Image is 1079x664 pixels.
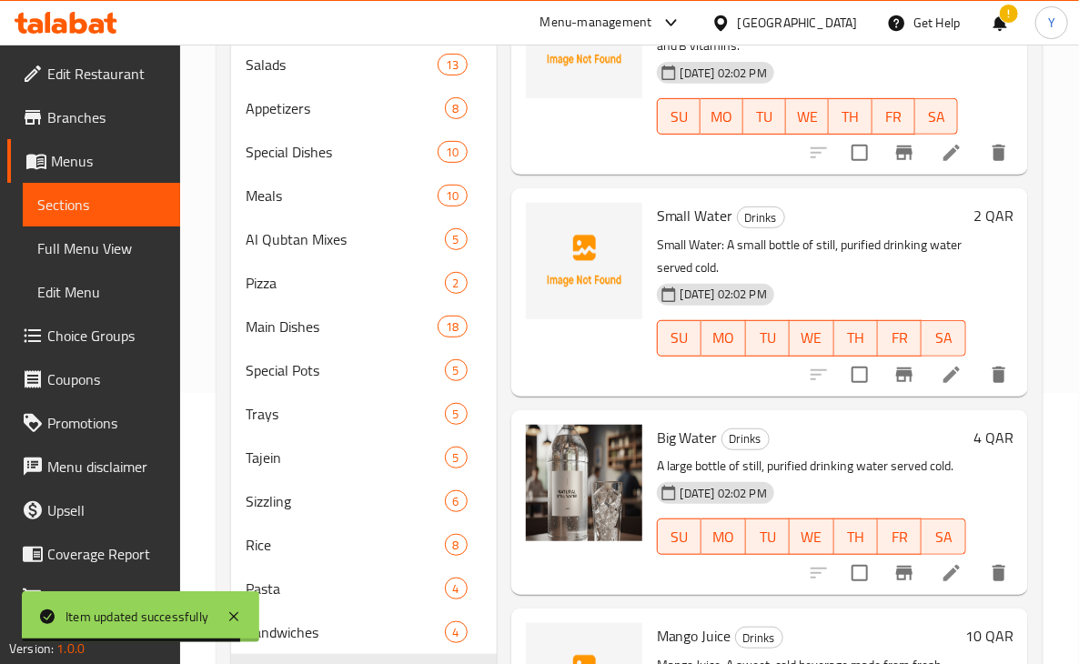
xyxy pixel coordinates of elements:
[445,403,468,425] div: items
[665,104,693,130] span: SU
[941,142,963,164] a: Edit menu item
[231,86,497,130] div: Appetizers8
[246,490,445,512] span: Sizzling
[965,623,1013,649] h6: 10 QAR
[735,627,783,649] div: Drinks
[841,554,879,592] span: Select to update
[834,518,878,555] button: TH
[246,185,439,206] span: Meals
[929,524,958,550] span: SA
[246,447,445,468] span: Tajein
[7,445,180,488] a: Menu disclaimer
[836,104,864,130] span: TH
[47,412,166,434] span: Promotions
[708,104,736,130] span: MO
[743,98,786,135] button: TU
[834,320,878,357] button: TH
[446,449,467,467] span: 5
[47,499,166,521] span: Upsell
[753,325,782,351] span: TU
[446,624,467,641] span: 4
[657,202,733,229] span: Small Water
[446,493,467,510] span: 6
[446,231,467,248] span: 5
[657,622,731,649] span: Mango Juice
[231,479,497,523] div: Sizzling6
[882,551,926,595] button: Branch-specific-item
[7,139,180,183] a: Menus
[701,320,745,357] button: MO
[439,144,466,161] span: 10
[841,356,879,394] span: Select to update
[526,425,642,541] img: Big Water
[439,318,466,336] span: 18
[738,207,784,228] span: Drinks
[47,106,166,128] span: Branches
[977,551,1021,595] button: delete
[790,518,833,555] button: WE
[47,63,166,85] span: Edit Restaurant
[746,320,790,357] button: TU
[445,578,468,599] div: items
[737,206,785,228] div: Drinks
[47,325,166,347] span: Choice Groups
[709,325,738,351] span: MO
[738,13,858,33] div: [GEOGRAPHIC_DATA]
[23,226,180,270] a: Full Menu View
[657,98,701,135] button: SU
[797,325,826,351] span: WE
[47,456,166,478] span: Menu disclaimer
[841,134,879,172] span: Select to update
[47,368,166,390] span: Coupons
[872,98,915,135] button: FR
[721,428,770,450] div: Drinks
[246,97,445,119] div: Appetizers
[231,436,497,479] div: Tajein5
[56,637,85,660] span: 1.0.0
[246,403,445,425] span: Trays
[7,357,180,401] a: Coupons
[9,637,54,660] span: Version:
[445,490,468,512] div: items
[885,524,914,550] span: FR
[246,228,445,250] span: Al Qubtan Mixes
[882,131,926,175] button: Branch-specific-item
[445,621,468,643] div: items
[793,104,822,130] span: WE
[445,534,468,556] div: items
[673,65,774,82] span: [DATE] 02:02 PM
[439,56,466,74] span: 13
[438,54,467,75] div: items
[7,576,180,619] a: Grocery Checklist
[722,428,769,449] span: Drinks
[246,141,439,163] div: Special Dishes
[885,325,914,351] span: FR
[922,320,965,357] button: SA
[657,455,966,478] p: A large bottle of still, purified drinking water served cold.
[526,203,642,319] img: Small Water
[445,359,468,381] div: items
[7,96,180,139] a: Branches
[231,130,497,174] div: Special Dishes10
[977,131,1021,175] button: delete
[445,228,468,250] div: items
[977,353,1021,397] button: delete
[657,320,701,357] button: SU
[657,234,966,279] p: Small Water: A small bottle of still, purified drinking water served cold.
[246,578,445,599] div: Pasta
[753,524,782,550] span: TU
[445,97,468,119] div: items
[746,518,790,555] button: TU
[915,98,958,135] button: SA
[246,621,445,643] span: Sandwiches
[246,316,439,337] div: Main Dishes
[7,52,180,96] a: Edit Restaurant
[446,580,467,598] span: 4
[246,54,439,75] span: Salads
[790,320,833,357] button: WE
[231,392,497,436] div: Trays5
[246,359,445,381] div: Special Pots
